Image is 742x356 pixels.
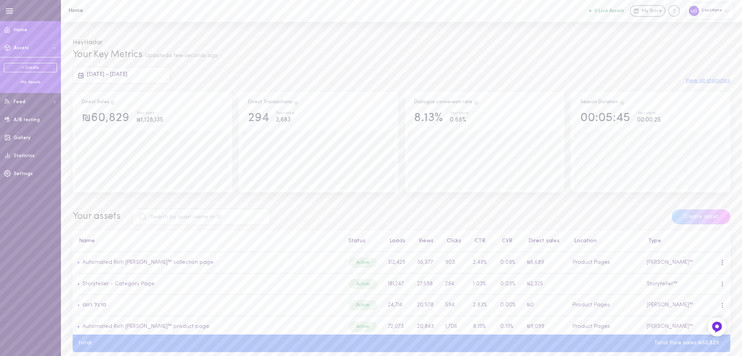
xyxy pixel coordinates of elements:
[589,8,624,13] button: 0 Live Assets
[383,316,413,338] td: 72,073
[80,302,106,308] a: סרגל ניווט
[383,295,413,316] td: 24,714
[647,259,693,265] span: [PERSON_NAME]™
[685,78,730,84] button: View all statistics
[647,302,693,308] span: [PERSON_NAME]™
[637,115,661,125] div: 00:00:25
[136,115,163,125] div: ₪1,128,135
[276,111,294,116] div: Your store
[642,8,662,15] span: My Store
[412,316,441,338] td: 20,843
[524,238,560,244] button: Direct sales
[573,259,610,265] span: Product Pages
[248,111,269,125] div: 294
[522,252,568,274] td: ₪6,689
[415,238,433,244] button: Views
[580,111,630,125] div: 00:05:45
[293,100,299,104] span: Total transactions from users who clicked on a product through Dialogue assets, and purchased the...
[82,99,116,106] div: Direct Sales
[648,340,725,346] div: Total Pure sales: ₪60,829
[580,99,625,106] div: Session Duration
[522,316,568,338] td: ₪9,099
[80,324,209,329] a: Automated Rich [PERSON_NAME]™ product page
[87,72,127,77] span: [DATE] - [DATE]
[441,295,468,316] td: 594
[73,39,103,46] span: Hey Hadar
[385,238,405,244] button: Loads
[82,281,155,287] a: Storyteller - Category Page
[145,53,218,59] span: Updated a few seconds ago
[248,99,299,106] div: Direct Transactions
[383,252,413,274] td: 312,429
[4,79,57,85] div: My Assets
[349,258,377,268] div: Active
[496,295,522,316] td: 0.00%
[349,279,377,289] div: Active
[412,295,441,316] td: 20,978
[110,100,116,104] span: Direct Sales are the result of users clicking on a product and then purchasing the exact same pro...
[75,238,95,244] button: Name
[441,273,468,295] td: 284
[82,259,214,265] a: Automated Rich [PERSON_NAME]™ collection page
[73,340,97,346] div: total
[77,281,80,287] span: •
[644,238,661,244] button: Type
[450,115,469,125] div: 0.68%
[685,2,735,19] div: L'occitane
[82,302,106,308] a: סרגל ניווט
[589,8,630,14] a: 0 Live Assets
[441,316,468,338] td: 1,706
[496,316,522,338] td: 0.19%
[14,172,33,176] span: Settings
[14,100,25,104] span: Feed
[441,252,468,274] td: 903
[414,111,443,125] div: 8.13%
[496,273,522,295] td: 0.03%
[450,111,469,116] div: Your store
[14,46,29,50] span: Assets
[412,252,441,274] td: 36,377
[383,273,413,295] td: 181,247
[14,154,35,158] span: Statistics
[276,115,294,125] div: 3,683
[4,63,57,72] a: + Create
[132,209,271,225] input: Search by asset name or ID
[496,252,522,274] td: 0.08%
[136,111,163,116] div: Your store
[14,136,30,140] span: Gallery
[82,324,209,329] a: Automated Rich [PERSON_NAME]™ product page
[414,99,479,106] div: Dialogue conversion rate
[77,259,80,265] span: •
[619,100,625,104] span: Track how your session duration increase once users engage with your Assets
[522,273,568,295] td: ₪2,325
[498,238,512,244] button: CVR
[473,100,479,104] span: The percentage of users who interacted with one of Dialogue`s assets and ended up purchasing in t...
[412,273,441,295] td: 27,598
[68,8,197,14] h1: Home
[14,28,27,32] span: Home
[73,50,143,59] span: Your Key Metrics
[647,324,693,329] span: [PERSON_NAME]™
[471,238,485,244] button: CTR
[77,302,80,308] span: •
[349,300,377,310] div: Active
[468,273,496,295] td: 1.03%
[82,111,129,125] div: ₪60,829
[711,321,723,333] img: Feedback Button
[522,295,568,316] td: ₪0
[570,238,597,244] button: Location
[349,322,377,332] div: Active
[73,212,121,221] span: Your assets
[80,259,214,265] a: Automated Rich [PERSON_NAME]™ collection page
[80,281,155,287] a: Storyteller - Category Page
[672,209,730,224] button: Create asset
[14,118,40,122] span: A/B testing
[637,111,661,116] div: Your store
[468,295,496,316] td: 2.83%
[344,238,366,244] button: Status
[630,5,665,17] a: My Store
[647,281,678,287] span: Storyteller™
[77,324,80,329] span: •
[443,238,461,244] button: Clicks
[573,324,610,329] span: Product Pages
